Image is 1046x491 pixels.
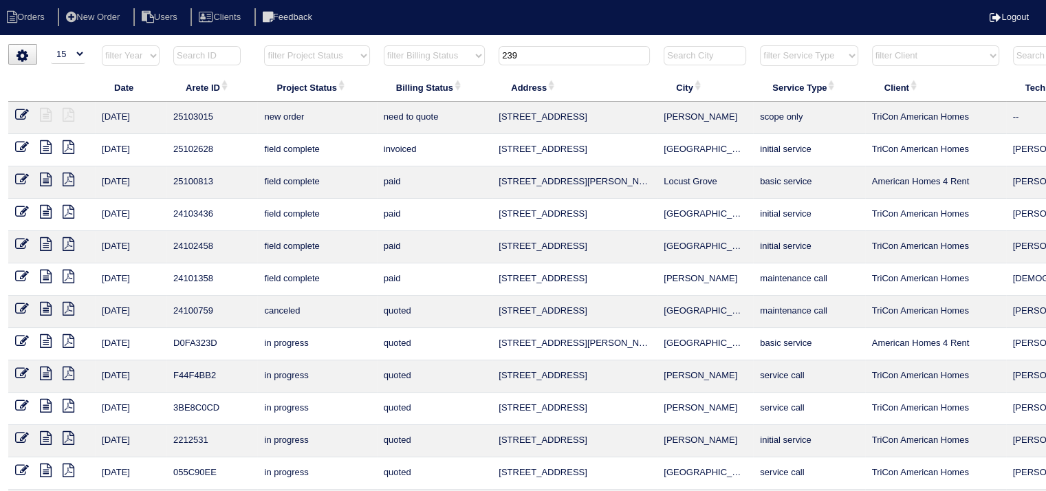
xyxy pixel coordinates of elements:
[257,393,376,425] td: in progress
[865,73,1006,102] th: Client: activate to sort column ascending
[166,425,257,457] td: 2212531
[377,134,492,166] td: invoiced
[657,425,753,457] td: [PERSON_NAME]
[492,102,657,134] td: [STREET_ADDRESS]
[95,166,166,199] td: [DATE]
[377,457,492,490] td: quoted
[753,231,864,263] td: initial service
[865,393,1006,425] td: TriCon American Homes
[133,12,188,22] a: Users
[753,457,864,490] td: service call
[166,393,257,425] td: 3BE8C0CD
[377,199,492,231] td: paid
[657,231,753,263] td: [GEOGRAPHIC_DATA]
[190,8,252,27] li: Clients
[95,263,166,296] td: [DATE]
[753,102,864,134] td: scope only
[95,457,166,490] td: [DATE]
[657,134,753,166] td: [GEOGRAPHIC_DATA]
[95,328,166,360] td: [DATE]
[753,328,864,360] td: basic service
[377,360,492,393] td: quoted
[95,393,166,425] td: [DATE]
[499,46,650,65] input: Search Address
[865,457,1006,490] td: TriCon American Homes
[865,425,1006,457] td: TriCon American Homes
[753,263,864,296] td: maintenance call
[753,73,864,102] th: Service Type: activate to sort column ascending
[58,8,131,27] li: New Order
[865,263,1006,296] td: TriCon American Homes
[657,199,753,231] td: [GEOGRAPHIC_DATA]
[166,199,257,231] td: 24103436
[257,134,376,166] td: field complete
[657,393,753,425] td: [PERSON_NAME]
[166,102,257,134] td: 25103015
[492,263,657,296] td: [STREET_ADDRESS]
[753,166,864,199] td: basic service
[657,166,753,199] td: Locust Grove
[377,102,492,134] td: need to quote
[492,134,657,166] td: [STREET_ADDRESS]
[95,296,166,328] td: [DATE]
[190,12,252,22] a: Clients
[257,199,376,231] td: field complete
[492,199,657,231] td: [STREET_ADDRESS]
[257,231,376,263] td: field complete
[865,166,1006,199] td: American Homes 4 Rent
[166,328,257,360] td: D0FA323D
[657,457,753,490] td: [GEOGRAPHIC_DATA]
[865,102,1006,134] td: TriCon American Homes
[257,425,376,457] td: in progress
[753,199,864,231] td: initial service
[257,457,376,490] td: in progress
[95,199,166,231] td: [DATE]
[753,134,864,166] td: initial service
[657,263,753,296] td: [PERSON_NAME]
[657,296,753,328] td: [GEOGRAPHIC_DATA]
[95,231,166,263] td: [DATE]
[492,328,657,360] td: [STREET_ADDRESS][PERSON_NAME]
[257,296,376,328] td: canceled
[492,296,657,328] td: [STREET_ADDRESS]
[95,73,166,102] th: Date
[990,12,1029,22] a: Logout
[492,73,657,102] th: Address: activate to sort column ascending
[753,360,864,393] td: service call
[377,393,492,425] td: quoted
[492,425,657,457] td: [STREET_ADDRESS]
[492,360,657,393] td: [STREET_ADDRESS]
[166,263,257,296] td: 24101358
[377,328,492,360] td: quoted
[257,263,376,296] td: field complete
[58,12,131,22] a: New Order
[257,360,376,393] td: in progress
[166,296,257,328] td: 24100759
[657,102,753,134] td: [PERSON_NAME]
[492,231,657,263] td: [STREET_ADDRESS]
[166,457,257,490] td: 055C90EE
[865,231,1006,263] td: TriCon American Homes
[257,328,376,360] td: in progress
[657,328,753,360] td: [GEOGRAPHIC_DATA]
[166,73,257,102] th: Arete ID: activate to sort column ascending
[166,134,257,166] td: 25102628
[95,102,166,134] td: [DATE]
[95,425,166,457] td: [DATE]
[492,166,657,199] td: [STREET_ADDRESS][PERSON_NAME]
[753,296,864,328] td: maintenance call
[377,296,492,328] td: quoted
[166,166,257,199] td: 25100813
[753,425,864,457] td: initial service
[173,46,241,65] input: Search ID
[377,166,492,199] td: paid
[254,8,323,27] li: Feedback
[657,73,753,102] th: City: activate to sort column ascending
[377,73,492,102] th: Billing Status: activate to sort column ascending
[377,231,492,263] td: paid
[95,134,166,166] td: [DATE]
[166,360,257,393] td: F44F4BB2
[257,73,376,102] th: Project Status: activate to sort column ascending
[657,360,753,393] td: [PERSON_NAME]
[865,134,1006,166] td: TriCon American Homes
